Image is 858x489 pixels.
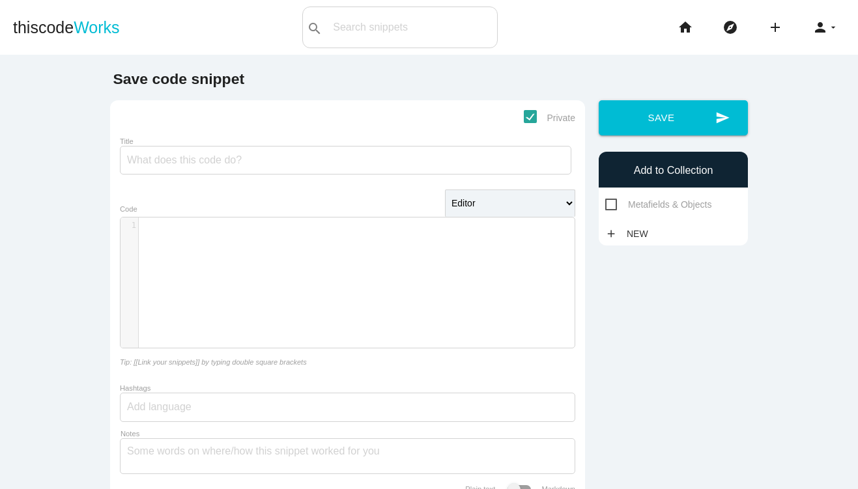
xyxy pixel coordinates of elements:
[828,7,838,48] i: arrow_drop_down
[605,165,741,176] h6: Add to Collection
[74,18,119,36] span: Works
[326,14,497,41] input: Search snippets
[605,222,655,245] a: addNew
[307,8,322,49] i: search
[127,393,205,421] input: Add language
[715,100,730,135] i: send
[303,7,326,48] button: search
[120,384,150,392] label: Hashtags
[524,110,575,126] span: Private
[812,7,828,48] i: person
[605,197,711,213] span: Metafields & Objects
[121,220,138,231] div: 1
[121,430,139,438] label: Notes
[120,358,307,366] i: Tip: [[Link your snippets]] by typing double square brackets
[120,146,571,175] input: What does this code do?
[722,7,738,48] i: explore
[767,7,783,48] i: add
[113,70,245,87] b: Save code snippet
[599,100,748,135] button: sendSave
[120,137,134,145] label: Title
[120,205,137,213] label: Code
[13,7,120,48] a: thiscodeWorks
[678,7,693,48] i: home
[605,222,617,245] i: add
